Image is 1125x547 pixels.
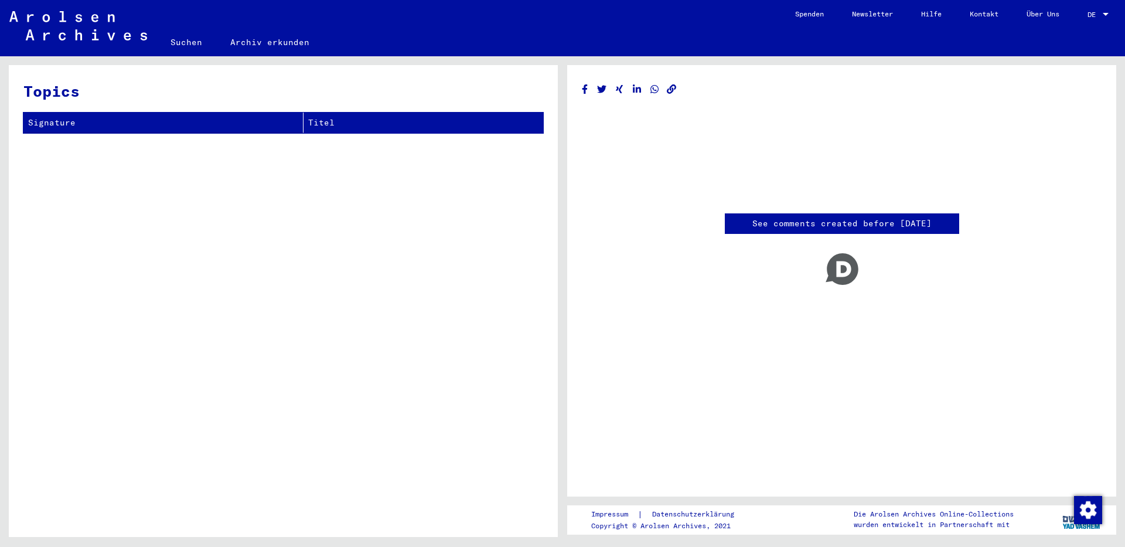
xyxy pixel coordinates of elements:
div: Zustimmung ändern [1073,495,1102,524]
img: Arolsen_neg.svg [9,11,147,40]
button: Share on Xing [613,82,626,97]
button: Copy link [666,82,678,97]
a: Impressum [591,508,637,521]
p: Copyright © Arolsen Archives, 2021 [591,521,748,531]
button: Share on Twitter [596,82,608,97]
img: Zustimmung ändern [1074,496,1102,524]
img: yv_logo.png [1060,505,1104,534]
th: Titel [304,113,543,133]
a: Archiv erkunden [216,28,323,56]
th: Signature [23,113,304,133]
a: Suchen [156,28,216,56]
h3: Topics [23,80,543,103]
a: See comments created before [DATE] [752,218,932,230]
button: Share on LinkedIn [631,82,643,97]
p: wurden entwickelt in Partnerschaft mit [854,519,1014,530]
a: Datenschutzerklärung [643,508,748,521]
button: Share on WhatsApp [649,82,661,97]
span: DE [1087,11,1100,19]
p: Die Arolsen Archives Online-Collections [854,509,1014,519]
div: | [591,508,748,521]
button: Share on Facebook [579,82,591,97]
